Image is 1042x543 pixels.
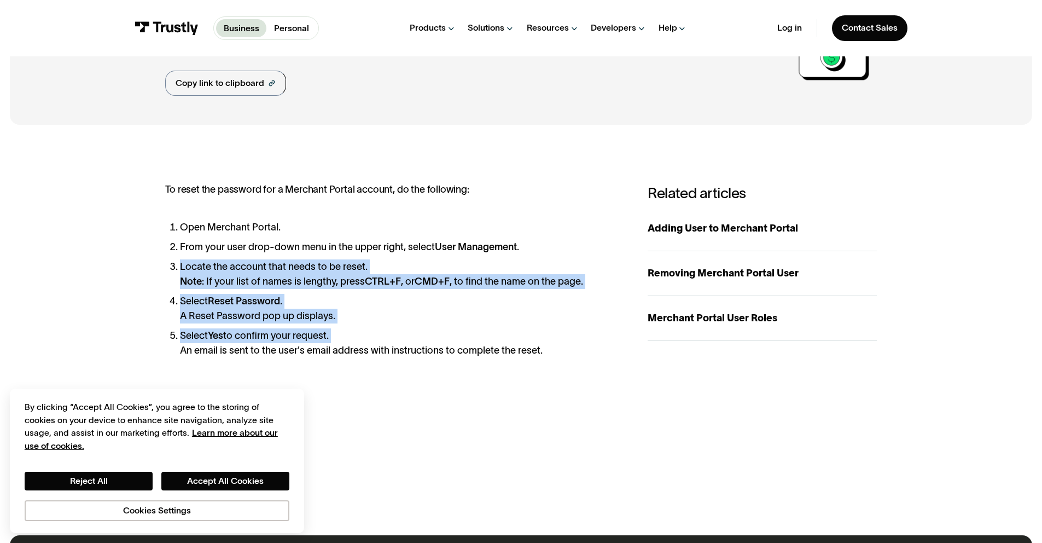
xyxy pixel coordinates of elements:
[208,330,223,341] strong: Yes
[777,22,802,33] a: Log in
[180,220,623,235] li: Open Merchant Portal.
[415,276,450,287] strong: CMD+F
[165,184,623,196] p: To reset the password for a Merchant Portal account, do the following:
[648,184,877,201] h3: Related articles
[25,401,289,452] div: By clicking “Accept All Cookies”, you agree to the storing of cookies on your device to enhance s...
[648,296,877,341] a: Merchant Portal User Roles
[25,472,153,490] button: Reject All
[176,77,264,90] div: Copy link to clipboard
[180,328,623,358] li: Select to confirm your request. An email is sent to the user's email address with instructions to...
[410,22,446,33] div: Products
[224,22,259,35] p: Business
[648,206,877,251] a: Adding User to Merchant Portal
[266,19,316,37] a: Personal
[180,276,202,287] strong: Note
[648,311,877,326] div: Merchant Portal User Roles
[365,276,401,287] strong: CTRL+F
[208,296,280,307] strong: Reset Password
[468,22,504,33] div: Solutions
[10,389,304,533] div: Cookie banner
[180,259,623,289] li: Locate the account that needs to be reset. : If your list of names is lengthy, press , or , to fi...
[591,22,636,33] div: Developers
[648,266,877,281] div: Removing Merchant Portal User
[161,472,289,490] button: Accept All Cookies
[25,401,289,521] div: Privacy
[648,221,877,236] div: Adding User to Merchant Portal
[527,22,569,33] div: Resources
[180,294,623,324] li: Select . A Reset Password pop up displays.
[25,500,289,521] button: Cookies Settings
[832,15,907,41] a: Contact Sales
[165,421,597,436] div: Was this article helpful?
[216,19,266,37] a: Business
[648,251,877,296] a: Removing Merchant Portal User
[842,22,898,33] div: Contact Sales
[274,22,309,35] p: Personal
[659,22,677,33] div: Help
[165,71,286,96] a: Copy link to clipboard
[435,241,517,252] strong: User Management
[180,240,623,255] li: From your user drop-down menu in the upper right, select .
[135,21,199,35] img: Trustly Logo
